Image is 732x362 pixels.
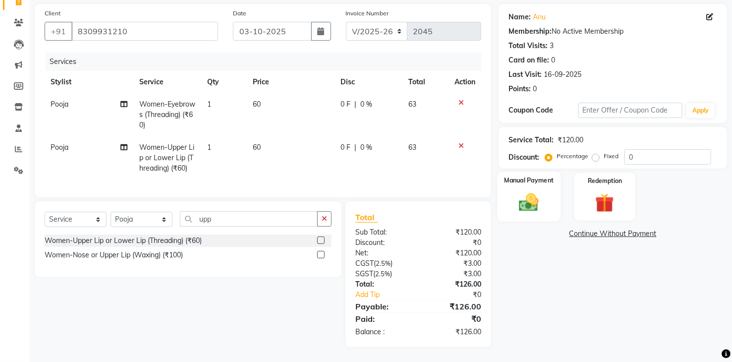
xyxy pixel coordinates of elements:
[45,236,202,246] div: Women-Upper Lip or Lower Lip (Threading) (₹60)
[508,152,539,163] div: Discount:
[335,71,402,93] th: Disc
[45,22,72,41] button: +91
[418,327,489,337] div: ₹126.00
[139,143,194,173] span: Women-Upper Lip or Lower Lip (Threading) (₹60)
[551,55,555,65] div: 0
[355,212,378,223] span: Total
[550,41,554,51] div: 3
[508,26,552,37] div: Membership:
[45,250,183,260] div: Women-Nose or Upper Lip (Waxing) (₹100)
[418,269,489,279] div: ₹3.00
[418,279,489,290] div: ₹126.00
[355,269,373,278] span: SGST
[139,100,195,129] span: Women-Eyebrows (Threading) (₹60)
[418,258,489,269] div: ₹3.00
[508,84,531,94] div: Points:
[253,100,261,109] span: 60
[418,301,489,312] div: ₹126.00
[408,100,416,109] span: 63
[557,152,588,161] label: Percentage
[346,9,389,18] label: Invoice Number
[361,142,373,153] span: 0 %
[247,71,335,93] th: Price
[513,191,545,214] img: _cash.svg
[348,238,418,248] div: Discount:
[233,9,246,18] label: Date
[508,41,548,51] div: Total Visits:
[348,290,430,300] a: Add Tip
[348,301,418,312] div: Payable:
[133,71,202,93] th: Service
[558,135,583,145] div: ₹120.00
[45,71,133,93] th: Stylist
[180,211,318,227] input: Search or Scan
[51,143,68,152] span: Pooja
[418,227,489,238] div: ₹120.00
[46,53,489,71] div: Services
[348,279,418,290] div: Total:
[508,135,554,145] div: Service Total:
[589,191,620,215] img: _gift.svg
[202,71,247,93] th: Qty
[686,103,715,118] button: Apply
[51,100,68,109] span: Pooja
[355,99,357,110] span: |
[508,26,717,37] div: No Active Membership
[588,177,622,185] label: Redemption
[508,12,531,22] div: Name:
[71,22,218,41] input: Search by Name/Mobile/Email/Code
[604,152,619,161] label: Fixed
[348,227,418,238] div: Sub Total:
[341,99,351,110] span: 0 F
[533,84,537,94] div: 0
[449,71,481,93] th: Action
[253,143,261,152] span: 60
[348,248,418,258] div: Net:
[355,142,357,153] span: |
[208,100,212,109] span: 1
[375,270,390,278] span: 2.5%
[355,259,374,268] span: CGST
[348,258,418,269] div: ( )
[45,9,60,18] label: Client
[376,259,391,267] span: 2.5%
[361,99,373,110] span: 0 %
[348,327,418,337] div: Balance :
[533,12,546,22] a: Anu
[341,142,351,153] span: 0 F
[348,269,418,279] div: ( )
[501,229,725,239] a: Continue Without Payment
[418,248,489,258] div: ₹120.00
[402,71,449,93] th: Total
[505,176,554,185] label: Manual Payment
[508,105,578,116] div: Coupon Code
[508,55,549,65] div: Card on file:
[208,143,212,152] span: 1
[508,69,542,80] div: Last Visit:
[430,290,489,300] div: ₹0
[418,313,489,325] div: ₹0
[544,69,581,80] div: 16-09-2025
[348,313,418,325] div: Paid:
[418,238,489,248] div: ₹0
[408,143,416,152] span: 63
[578,103,682,118] input: Enter Offer / Coupon Code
